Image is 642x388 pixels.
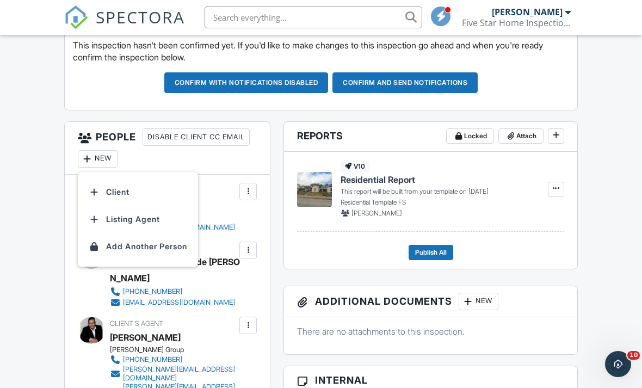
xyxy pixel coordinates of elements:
[110,254,245,286] div: [PERSON_NAME] Verde [PERSON_NAME]
[123,355,182,364] div: [PHONE_NUMBER]
[605,351,631,377] iframe: Intercom live chat
[205,7,422,28] input: Search everything...
[65,122,270,175] h3: People
[110,297,237,308] a: [EMAIL_ADDRESS][DOMAIN_NAME]
[492,7,563,17] div: [PERSON_NAME]
[110,365,237,383] a: [PERSON_NAME][EMAIL_ADDRESS][DOMAIN_NAME]
[143,128,250,146] div: Disable Client CC Email
[123,287,182,296] div: [PHONE_NUMBER]
[78,150,118,168] div: New
[332,72,478,93] button: Confirm and send notifications
[123,365,237,383] div: [PERSON_NAME][EMAIL_ADDRESS][DOMAIN_NAME]
[297,325,564,337] p: There are no attachments to this inspection.
[96,5,185,28] span: SPECTORA
[73,39,569,64] p: This inspection hasn't been confirmed yet. If you'd like to make changes to this inspection go ah...
[110,346,245,354] div: [PERSON_NAME] Group
[64,15,185,38] a: SPECTORA
[64,5,88,29] img: The Best Home Inspection Software - Spectora
[110,286,237,297] a: [PHONE_NUMBER]
[110,319,163,328] span: Client's Agent
[164,72,329,93] button: Confirm with notifications disabled
[284,286,577,317] h3: Additional Documents
[110,354,237,365] a: [PHONE_NUMBER]
[459,293,498,310] div: New
[462,17,571,28] div: Five Star Home Inspections
[123,298,235,307] div: [EMAIL_ADDRESS][DOMAIN_NAME]
[627,351,640,360] span: 10
[110,329,181,346] a: [PERSON_NAME]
